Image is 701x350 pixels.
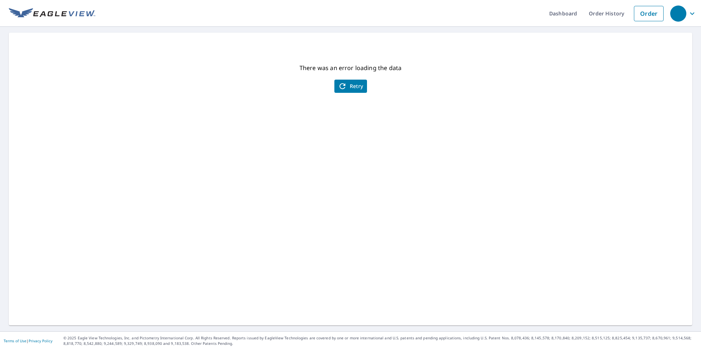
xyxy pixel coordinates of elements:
[9,8,95,19] img: EV Logo
[338,82,363,91] span: Retry
[4,338,26,343] a: Terms of Use
[334,80,367,93] button: Retry
[29,338,52,343] a: Privacy Policy
[63,335,697,346] p: © 2025 Eagle View Technologies, Inc. and Pictometry International Corp. All Rights Reserved. Repo...
[300,63,401,72] p: There was an error loading the data
[634,6,664,21] a: Order
[4,339,52,343] p: |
